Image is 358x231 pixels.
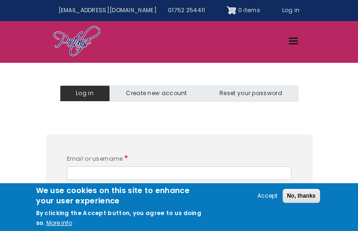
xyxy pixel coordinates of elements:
button: More info [46,218,72,228]
a: [EMAIL_ADDRESS][DOMAIN_NAME] [53,3,162,18]
img: Home [53,25,101,58]
nav: Tabs [53,85,306,102]
h2: We use cookies on this site to enhance your user experience [36,186,208,207]
button: Accept [254,191,281,201]
a: Create new account [110,85,204,102]
a: 01752 254411 [162,3,211,18]
label: Email or username [67,154,130,164]
a: Reset your password [203,85,298,102]
a: Log in [277,3,306,18]
a: Shopping cart 0 items [227,3,260,18]
span: 0 items [238,6,260,14]
a: Log in [60,85,110,102]
img: Shopping cart [227,3,236,18]
p: By clicking the Accept button, you agree to us doing so. [36,209,202,227]
button: No, thanks [283,189,320,203]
